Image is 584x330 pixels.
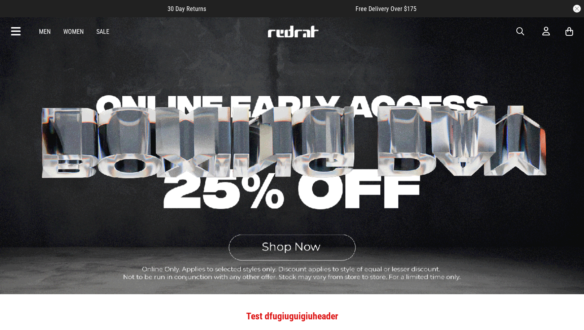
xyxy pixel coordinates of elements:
[168,5,206,13] span: 30 Day Returns
[96,28,109,35] a: Sale
[39,28,51,35] a: Men
[13,308,571,324] h2: Test dfugiuguigiuheader
[267,26,319,37] img: Redrat logo
[222,5,340,13] iframe: Customer reviews powered by Trustpilot
[356,5,416,13] span: Free Delivery Over $175
[63,28,84,35] a: Women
